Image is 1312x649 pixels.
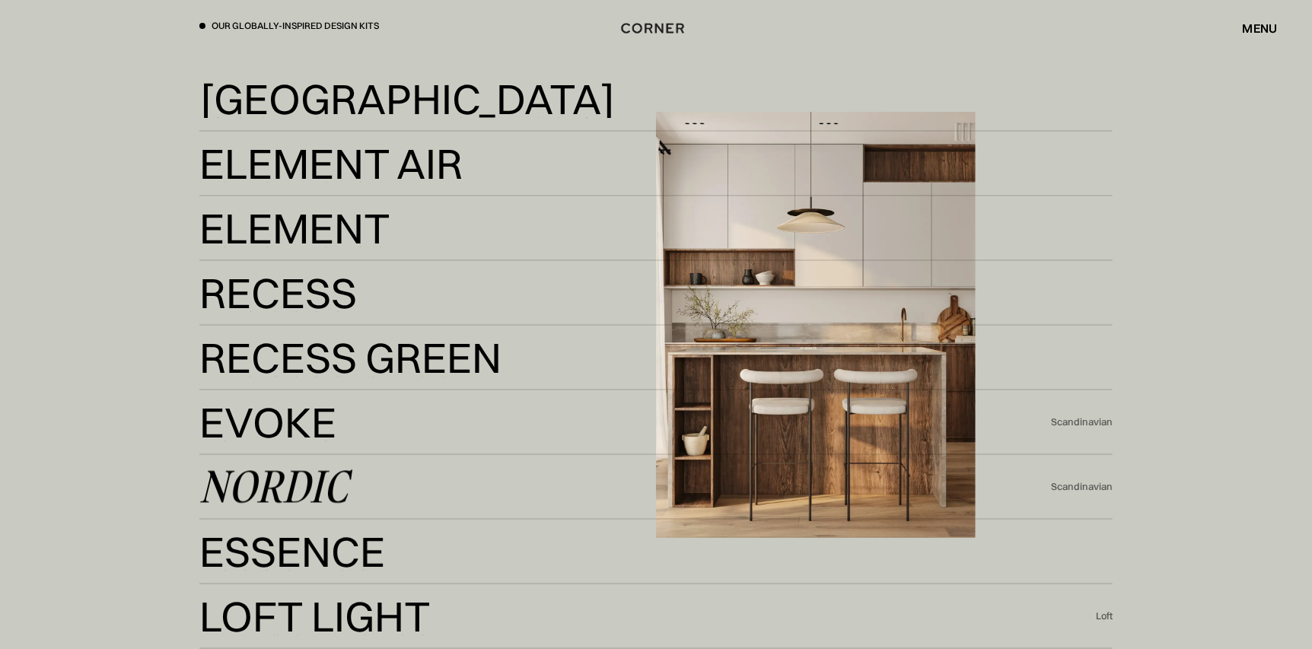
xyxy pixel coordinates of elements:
[199,145,463,182] div: Element Air
[199,246,374,282] div: Element
[199,533,1113,571] a: EssenceEssence
[199,210,1113,247] a: ElementElement
[199,181,448,218] div: Element Air
[199,275,357,311] div: Recess
[199,339,1113,377] a: Recess GreenRecess Green
[199,469,1051,506] a: Nordic
[199,533,385,570] div: Essence
[199,116,590,153] div: [GEOGRAPHIC_DATA]
[199,598,1096,635] a: Loft LightLoft Light
[199,404,1051,441] a: EvokeEvoke
[1051,415,1113,429] div: Scandinavian
[199,469,348,505] div: Nordic
[199,81,616,117] div: [GEOGRAPHIC_DATA]
[199,569,359,606] div: Essence
[1243,22,1278,34] div: menu
[199,210,390,247] div: Element
[199,404,336,441] div: Evoke
[1228,15,1278,41] div: menu
[199,440,322,476] div: Evoke
[199,81,1113,118] a: [GEOGRAPHIC_DATA][GEOGRAPHIC_DATA]
[1096,609,1113,623] div: Loft
[199,145,1113,183] a: Element AirElement Air
[199,310,335,347] div: Recess
[1051,480,1113,494] div: Scandinavian
[199,598,431,635] div: Loft Light
[199,275,1113,312] a: RecessRecess
[199,339,502,376] div: Recess Green
[607,18,705,38] a: home
[199,375,468,412] div: Recess Green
